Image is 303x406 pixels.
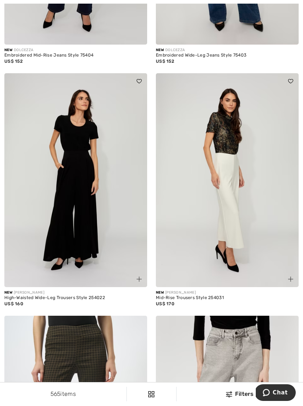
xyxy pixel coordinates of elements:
[156,47,299,53] div: DOLCEZZA
[156,295,299,301] div: Mid-Rise Trousers Style 254031
[50,390,61,397] span: 565
[4,47,147,53] div: DOLCEZZA
[288,79,293,83] img: heart_black_full.svg
[4,290,147,295] div: [PERSON_NAME]
[4,73,147,287] img: High-Waisted Wide-Leg Trousers Style 254022. Black
[4,295,147,301] div: High-Waisted Wide-Leg Trousers Style 254022
[4,290,12,295] span: New
[137,277,142,282] img: plus_v2.svg
[288,277,293,282] img: plus_v2.svg
[148,391,154,397] img: Filters
[137,79,142,83] img: heart_black_full.svg
[156,73,299,287] img: Mid-Rise Trousers Style 254031. Vanilla
[181,390,299,398] div: Filters
[156,290,164,295] span: New
[4,301,23,306] span: US$ 160
[4,48,12,52] span: New
[256,384,296,402] iframe: Opens a widget where you can chat to one of our agents
[156,301,174,306] span: US$ 170
[4,59,23,64] span: US$ 152
[4,53,147,58] div: Embroidered Mid-Rise Jeans Style 75404
[156,48,164,52] span: New
[226,391,232,397] img: Filters
[156,59,174,64] span: US$ 152
[156,290,299,295] div: [PERSON_NAME]
[156,53,299,58] div: Embroidered Wide-Leg Jeans Style 75403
